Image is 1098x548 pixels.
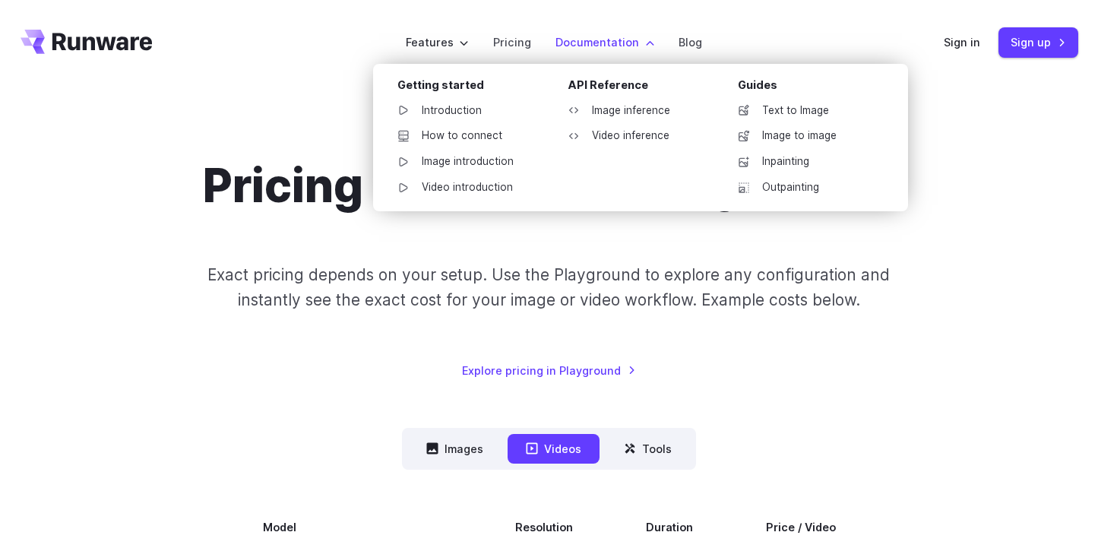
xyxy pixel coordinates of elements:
[555,33,654,51] label: Documentation
[493,33,531,51] a: Pricing
[179,262,919,313] p: Exact pricing depends on your setup. Use the Playground to explore any configuration and instantl...
[998,27,1078,57] a: Sign up
[555,100,714,122] a: Image inference
[406,33,469,51] label: Features
[385,100,543,122] a: Introduction
[738,76,884,100] div: Guides
[726,100,884,122] a: Text to Image
[508,434,600,464] button: Videos
[397,76,543,100] div: Getting started
[726,176,884,199] a: Outpainting
[606,434,690,464] button: Tools
[555,125,714,147] a: Video inference
[568,76,714,100] div: API Reference
[385,176,543,199] a: Video introduction
[203,158,896,214] h1: Pricing based on what you use
[21,30,153,54] a: Go to /
[385,125,543,147] a: How to connect
[385,150,543,173] a: Image introduction
[944,33,980,51] a: Sign in
[726,150,884,173] a: Inpainting
[726,125,884,147] a: Image to image
[462,362,636,379] a: Explore pricing in Playground
[679,33,702,51] a: Blog
[408,434,502,464] button: Images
